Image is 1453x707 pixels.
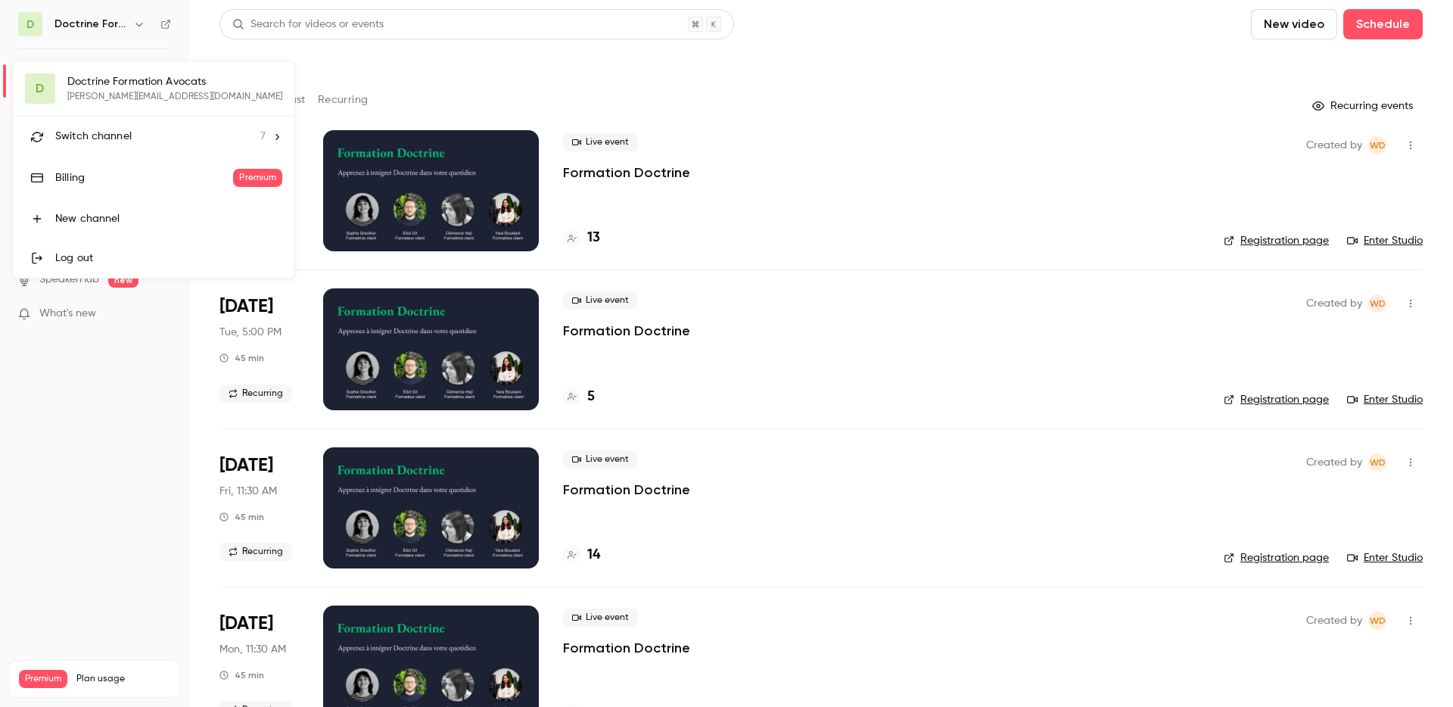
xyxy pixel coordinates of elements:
span: Switch channel [55,129,132,145]
div: Log out [55,251,282,266]
span: 7 [260,129,266,145]
div: Billing [55,170,233,185]
div: New channel [55,211,282,226]
span: Premium [233,169,282,187]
